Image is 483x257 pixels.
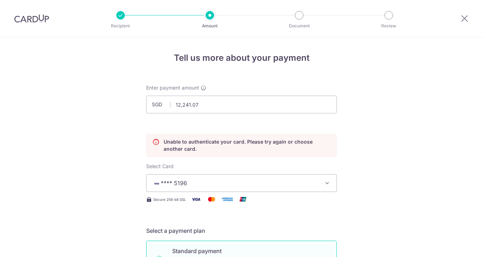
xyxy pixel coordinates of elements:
[146,226,337,235] h5: Select a payment plan
[273,22,325,30] p: Document
[146,84,199,91] span: Enter payment amount
[146,163,174,169] span: translation missing: en.payables.payment_networks.credit_card.summary.labels.select_card
[189,195,203,204] img: Visa
[362,22,415,30] p: Review
[152,181,161,186] img: VISA
[172,247,328,255] p: Standard payment
[14,14,49,23] img: CardUp
[146,96,337,113] input: 0.00
[220,195,234,204] img: American Express
[205,195,219,204] img: Mastercard
[146,52,337,64] h4: Tell us more about your payment
[153,197,186,202] span: Secure 256-bit SSL
[164,138,331,152] p: Unable to authenticate your card. Please try again or choose another card.
[94,22,147,30] p: Recipient
[236,195,250,204] img: Union Pay
[184,22,236,30] p: Amount
[152,101,170,108] span: SGD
